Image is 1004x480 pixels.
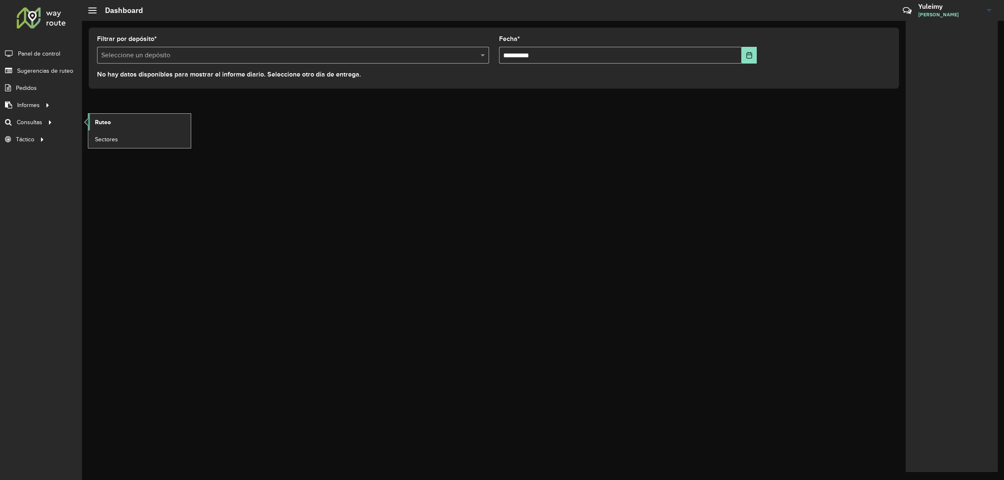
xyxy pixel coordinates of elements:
[918,11,981,18] span: [PERSON_NAME]
[16,84,37,92] span: Pedidos
[17,118,42,127] span: Consultas
[918,3,981,10] h3: Yuleimy
[95,135,118,144] span: Sectores
[898,2,916,20] a: Contacto rápido
[97,34,157,44] label: Filtrar por depósito
[17,66,73,75] span: Sugerencias de ruteo
[18,49,60,58] span: Panel de control
[97,6,143,15] h2: Dashboard
[88,114,191,130] a: Ruteo
[742,47,756,64] button: Choose Date
[97,69,361,79] label: No hay datos disponibles para mostrar el informe diario. Seleccione otro día de entrega.
[17,101,40,110] span: Informes
[88,131,191,148] a: Sectores
[95,118,111,127] span: Ruteo
[499,34,520,44] label: Fecha
[16,135,34,144] span: Táctico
